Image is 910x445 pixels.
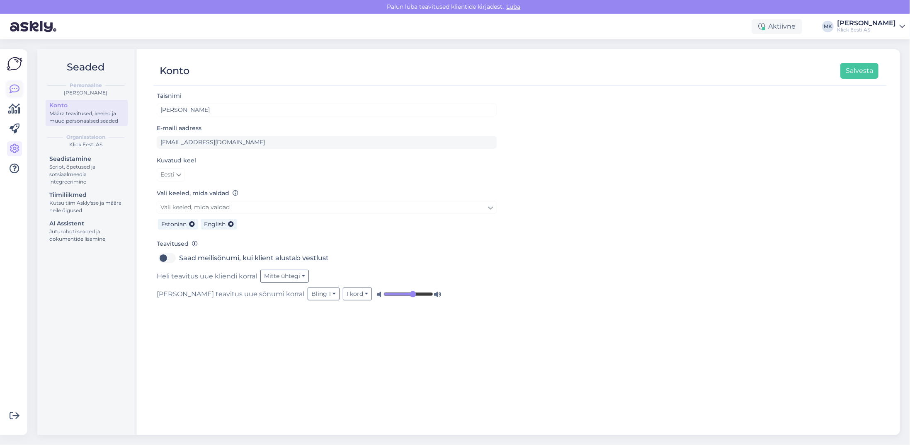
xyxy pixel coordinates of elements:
[157,239,198,248] label: Teavitused
[49,228,124,243] div: Juturoboti seaded ja dokumentide lisamine
[46,100,128,126] a: KontoMäära teavitused, keeled ja muud personaalsed seaded
[49,101,124,110] div: Konto
[44,89,128,97] div: [PERSON_NAME]
[49,199,124,214] div: Kutsu tiim Askly'sse ja määra neile õigused
[7,56,22,72] img: Askly Logo
[160,203,230,211] span: Vali keeled, mida valdad
[49,163,124,186] div: Script, õpetused ja sotsiaalmeedia integreerimine
[157,270,497,283] div: Heli teavitus uue kliendi korral
[160,170,175,179] span: Eesti
[343,288,372,300] button: 1 kord
[44,59,128,75] h2: Seaded
[46,153,128,187] a: SeadistamineScript, õpetused ja sotsiaalmeedia integreerimine
[752,19,802,34] div: Aktiivne
[837,20,896,27] div: [PERSON_NAME]
[161,220,187,228] span: Estonian
[49,155,124,163] div: Seadistamine
[260,270,309,283] button: Mitte ühtegi
[46,189,128,215] a: TiimiliikmedKutsu tiim Askly'sse ja määra neile õigused
[44,141,128,148] div: Klick Eesti AS
[157,104,497,116] input: Sisesta nimi
[822,21,834,32] div: MK
[840,63,878,79] button: Salvesta
[204,220,226,228] span: English
[49,191,124,199] div: Tiimiliikmed
[46,218,128,244] a: AI AssistentJuturoboti seaded ja dokumentide lisamine
[157,288,497,300] div: [PERSON_NAME] teavitus uue sõnumi korral
[157,168,185,181] a: Eesti
[504,3,523,10] span: Luba
[49,110,124,125] div: Määra teavitused, keeled ja muud personaalsed seaded
[157,136,497,149] input: Sisesta e-maili aadress
[157,92,182,100] label: Täisnimi
[179,252,329,265] label: Saad meilisõnumi, kui klient alustab vestlust
[157,156,196,165] label: Kuvatud keel
[308,288,340,300] button: Bling 1
[49,219,124,228] div: AI Assistent
[837,27,896,33] div: Klick Eesti AS
[157,189,238,198] label: Vali keeled, mida valdad
[160,63,189,79] div: Konto
[66,133,105,141] b: Organisatsioon
[157,124,201,133] label: E-maili aadress
[70,82,102,89] b: Personaalne
[837,20,905,33] a: [PERSON_NAME]Klick Eesti AS
[157,201,497,214] a: Vali keeled, mida valdad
